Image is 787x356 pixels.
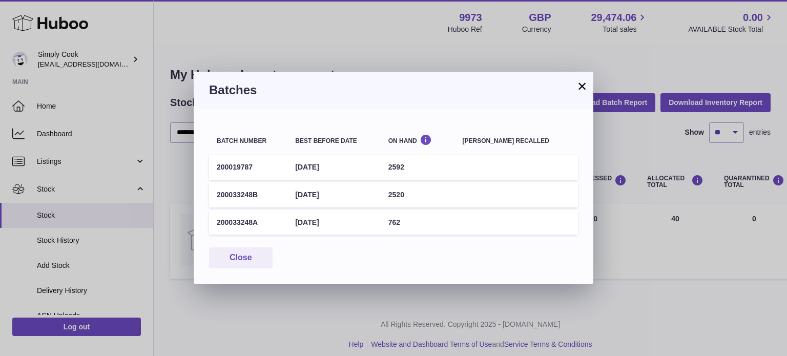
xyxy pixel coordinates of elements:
[209,82,578,98] h3: Batches
[381,155,455,180] td: 2592
[576,80,588,92] button: ×
[287,155,380,180] td: [DATE]
[295,138,372,144] div: Best before date
[388,134,447,144] div: On Hand
[209,247,273,268] button: Close
[381,182,455,207] td: 2520
[287,210,380,235] td: [DATE]
[209,182,287,207] td: 200033248B
[217,138,280,144] div: Batch number
[381,210,455,235] td: 762
[209,210,287,235] td: 200033248A
[463,138,570,144] div: [PERSON_NAME] recalled
[209,155,287,180] td: 200019787
[287,182,380,207] td: [DATE]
